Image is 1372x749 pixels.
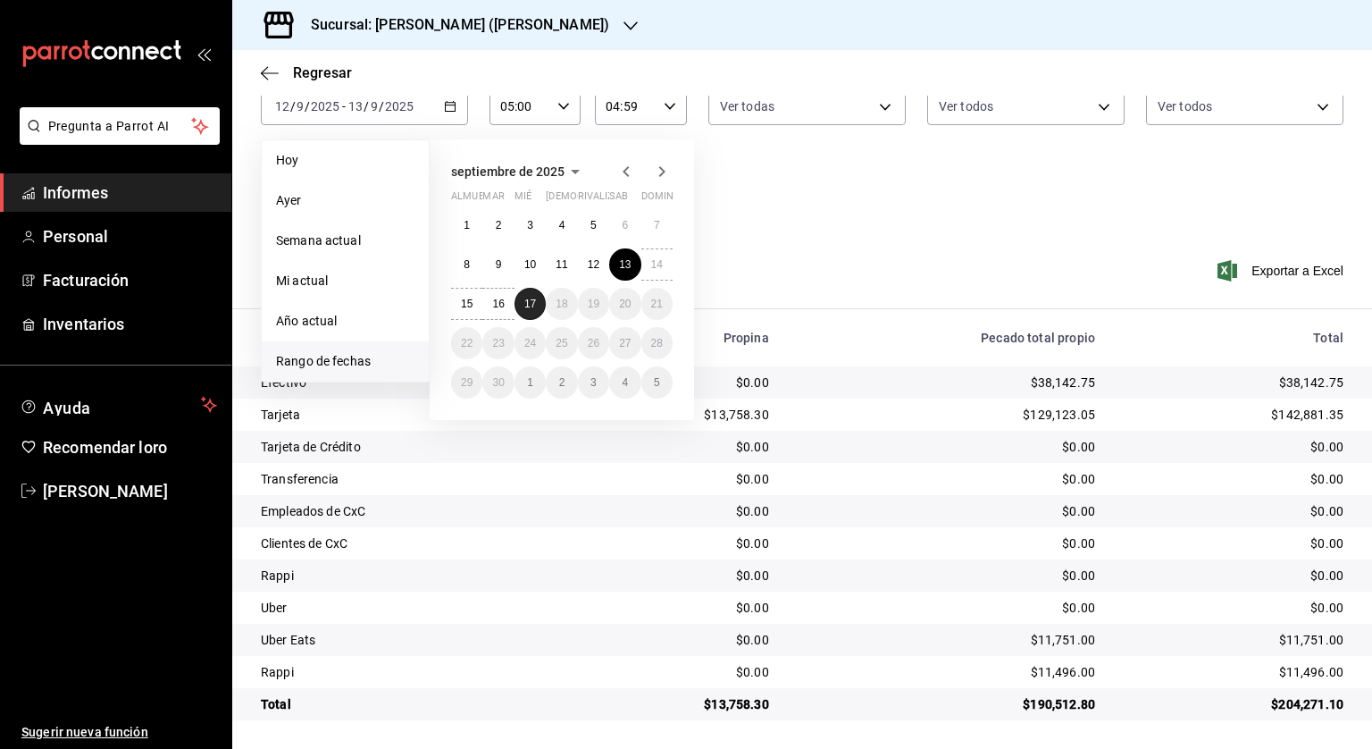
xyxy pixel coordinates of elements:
font: Ver todas [720,99,774,114]
font: 2 [559,376,565,389]
font: 4 [622,376,628,389]
button: 2 de septiembre de 2025 [482,209,514,241]
abbr: martes [482,190,504,209]
font: $204,271.10 [1271,697,1343,711]
font: / [364,99,369,114]
font: 8 [464,258,470,271]
font: 13 [619,258,631,271]
font: $11,751.00 [1279,633,1344,647]
font: 12 [588,258,599,271]
button: 5 de octubre de 2025 [641,366,673,399]
font: Uber Eats [261,633,315,647]
font: 5 [654,376,660,389]
button: Regresar [261,64,352,81]
button: abrir_cajón_menú [197,46,211,61]
font: 2 [496,219,502,231]
font: 19 [588,298,599,310]
abbr: 25 de septiembre de 2025 [556,337,567,349]
button: 18 de septiembre de 2025 [546,288,577,320]
font: $0.00 [1310,504,1343,518]
button: 22 de septiembre de 2025 [451,327,482,359]
button: 16 de septiembre de 2025 [482,288,514,320]
font: [PERSON_NAME] [43,482,168,501]
abbr: 13 de septiembre de 2025 [619,258,631,271]
abbr: 12 de septiembre de 2025 [588,258,599,271]
button: 24 de septiembre de 2025 [514,327,546,359]
abbr: 28 de septiembre de 2025 [651,337,663,349]
font: 1 [527,376,533,389]
button: 7 de septiembre de 2025 [641,209,673,241]
font: almuerzo [451,190,504,202]
font: $0.00 [1062,504,1095,518]
button: 2 de octubre de 2025 [546,366,577,399]
font: 10 [524,258,536,271]
font: 3 [527,219,533,231]
font: rivalizar [578,190,627,202]
abbr: 7 de septiembre de 2025 [654,219,660,231]
abbr: 17 de septiembre de 2025 [524,298,536,310]
button: 12 de septiembre de 2025 [578,248,609,281]
input: ---- [384,99,414,114]
font: 30 [492,376,504,389]
abbr: 16 de septiembre de 2025 [492,298,504,310]
font: Rango de fechas [276,354,371,368]
font: Facturación [43,271,129,290]
abbr: 27 de septiembre de 2025 [619,337,631,349]
abbr: 21 de septiembre de 2025 [651,298,663,310]
button: 11 de septiembre de 2025 [546,248,577,281]
font: $142,881.35 [1271,408,1343,422]
font: $0.00 [736,375,769,390]
abbr: 10 de septiembre de 2025 [524,258,536,271]
font: 3 [590,376,597,389]
input: -- [347,99,364,114]
font: $11,751.00 [1031,633,1096,647]
abbr: 11 de septiembre de 2025 [556,258,567,271]
font: $0.00 [1310,568,1343,583]
font: 14 [651,258,663,271]
abbr: 23 de septiembre de 2025 [492,337,504,349]
font: Ayer [276,193,302,207]
button: 26 de septiembre de 2025 [578,327,609,359]
abbr: 6 de septiembre de 2025 [622,219,628,231]
font: Sucursal: [PERSON_NAME] ([PERSON_NAME]) [311,16,609,33]
font: Tarjeta [261,408,300,422]
font: 27 [619,337,631,349]
abbr: 4 de octubre de 2025 [622,376,628,389]
font: Pregunta a Parrot AI [48,119,170,133]
font: $0.00 [736,633,769,647]
font: Semana actual [276,233,361,248]
button: 1 de septiembre de 2025 [451,209,482,241]
font: 6 [622,219,628,231]
font: - [342,99,346,114]
font: $0.00 [1062,568,1095,583]
abbr: 3 de octubre de 2025 [590,376,597,389]
input: ---- [310,99,340,114]
font: Año actual [276,314,337,328]
abbr: 8 de septiembre de 2025 [464,258,470,271]
font: $0.00 [736,536,769,551]
button: 17 de septiembre de 2025 [514,288,546,320]
abbr: 18 de septiembre de 2025 [556,298,567,310]
font: / [379,99,384,114]
button: 19 de septiembre de 2025 [578,288,609,320]
button: Pregunta a Parrot AI [20,107,220,145]
abbr: miércoles [514,190,531,209]
button: Exportar a Excel [1221,260,1343,282]
font: 21 [651,298,663,310]
button: 15 de septiembre de 2025 [451,288,482,320]
font: Ver todos [1158,99,1212,114]
font: Rappi [261,665,294,679]
font: $0.00 [1310,601,1343,615]
font: Tarjeta de Crédito [261,440,361,454]
font: Exportar a Excel [1251,264,1343,278]
abbr: 2 de septiembre de 2025 [496,219,502,231]
button: 10 de septiembre de 2025 [514,248,546,281]
font: Pecado total propio [981,331,1095,345]
abbr: 1 de septiembre de 2025 [464,219,470,231]
abbr: 26 de septiembre de 2025 [588,337,599,349]
font: $0.00 [1062,440,1095,454]
button: 23 de septiembre de 2025 [482,327,514,359]
font: 9 [496,258,502,271]
font: Rappi [261,568,294,583]
font: $129,123.05 [1023,408,1095,422]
